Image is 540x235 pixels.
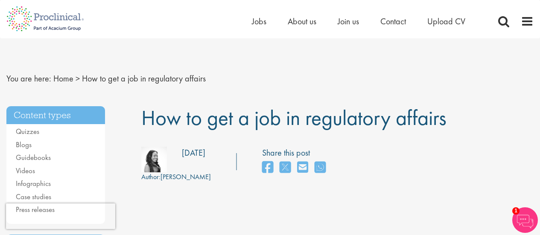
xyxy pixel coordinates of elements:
span: 1 [512,207,520,215]
label: Share this post [262,147,330,159]
img: 383e1147-3b0e-4ab7-6ae9-08d7f17c413d [141,147,167,172]
a: Case studies [16,192,51,201]
a: Jobs [252,16,266,27]
a: Guidebooks [16,153,51,162]
a: Videos [16,166,35,175]
span: Author: [141,172,161,181]
a: share on facebook [262,159,273,177]
iframe: reCAPTCHA [6,203,115,229]
h3: Content types [6,106,105,125]
a: Contact [380,16,406,27]
a: Infographics [16,179,51,188]
a: Join us [338,16,359,27]
span: How to get a job in regulatory affairs [141,104,447,131]
a: share on email [297,159,308,177]
span: You are here: [6,73,51,84]
a: share on whats app [315,159,326,177]
a: About us [288,16,316,27]
span: > [76,73,80,84]
a: Blogs [16,140,32,149]
a: Quizzes [16,127,39,136]
div: [DATE] [182,147,205,159]
a: Upload CV [427,16,465,27]
img: Chatbot [512,207,538,233]
a: share on twitter [280,159,291,177]
span: How to get a job in regulatory affairs [82,73,206,84]
div: [PERSON_NAME] [141,172,211,182]
a: breadcrumb link [53,73,73,84]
